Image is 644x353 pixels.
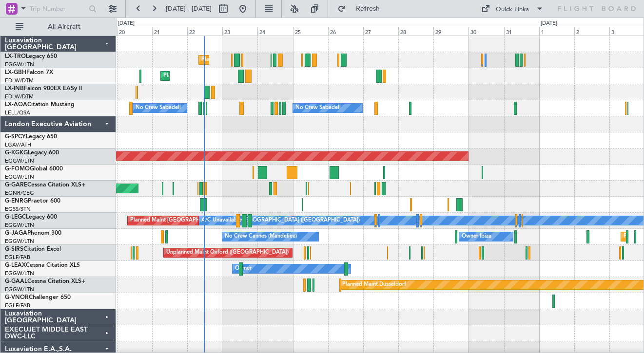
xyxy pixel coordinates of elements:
div: Owner Ibiza [462,229,491,244]
div: 24 [257,27,293,36]
a: EGGW/LTN [5,173,34,181]
span: G-LEAX [5,262,26,268]
a: G-KGKGLegacy 600 [5,150,59,156]
div: No Crew Sabadell [136,101,181,115]
div: [DATE] [118,19,135,28]
button: Refresh [333,1,391,17]
div: Unplanned Maint Oxford ([GEOGRAPHIC_DATA]) [166,245,289,260]
div: Planned Maint [GEOGRAPHIC_DATA] ([GEOGRAPHIC_DATA]) [201,53,355,67]
a: G-LEAXCessna Citation XLS [5,262,80,268]
div: 31 [504,27,539,36]
div: Owner [235,261,252,276]
div: 1 [539,27,574,36]
a: EGGW/LTN [5,61,34,68]
span: G-SPCY [5,134,26,140]
a: G-SPCYLegacy 650 [5,134,57,140]
div: 27 [363,27,398,36]
span: G-FOMO [5,166,30,172]
div: 25 [293,27,328,36]
div: Planned Maint Dusseldorf [342,278,406,292]
span: G-GARE [5,182,27,188]
a: LGAV/ATH [5,141,31,149]
div: Planned Maint [GEOGRAPHIC_DATA] ([GEOGRAPHIC_DATA]) [130,213,284,228]
a: LX-TROLegacy 650 [5,54,57,59]
span: G-LEGC [5,214,26,220]
a: G-JAGAPhenom 300 [5,230,61,236]
div: 2 [574,27,609,36]
div: 22 [187,27,222,36]
div: 29 [433,27,468,36]
a: G-LEGCLegacy 600 [5,214,57,220]
div: 26 [328,27,363,36]
a: G-VNORChallenger 650 [5,295,71,300]
span: G-GAAL [5,279,27,284]
span: LX-GBH [5,70,26,75]
div: 30 [468,27,504,36]
a: LX-GBHFalcon 7X [5,70,53,75]
div: [DATE] [541,19,557,28]
a: EGLF/FAB [5,302,30,309]
span: G-SIRS [5,246,23,252]
button: Quick Links [476,1,548,17]
button: All Aircraft [11,19,106,35]
a: EGGW/LTN [5,157,34,165]
div: 23 [222,27,257,36]
div: Quick Links [496,5,529,15]
span: Refresh [348,5,389,12]
input: Trip Number [30,1,86,16]
a: EGGW/LTN [5,238,34,245]
span: G-JAGA [5,230,27,236]
a: G-GAALCessna Citation XLS+ [5,279,85,284]
a: LELL/QSA [5,109,30,116]
span: LX-TRO [5,54,26,59]
div: 21 [152,27,187,36]
a: EGGW/LTN [5,270,34,277]
a: EGSS/STN [5,205,31,213]
div: 28 [398,27,433,36]
div: 20 [117,27,152,36]
div: No Crew Cannes (Mandelieu) [225,229,297,244]
a: LX-AOACitation Mustang [5,102,75,108]
div: Planned Maint Nice ([GEOGRAPHIC_DATA]) [163,69,272,83]
a: G-ENRGPraetor 600 [5,198,60,204]
a: EGNR/CEG [5,189,34,197]
a: EGLF/FAB [5,254,30,261]
span: G-ENRG [5,198,28,204]
a: EDLW/DTM [5,93,34,100]
a: EDLW/DTM [5,77,34,84]
span: LX-INB [5,86,24,92]
div: No Crew Sabadell [295,101,341,115]
a: G-SIRSCitation Excel [5,246,61,252]
a: EGGW/LTN [5,222,34,229]
a: LX-INBFalcon 900EX EASy II [5,86,82,92]
span: [DATE] - [DATE] [166,4,212,13]
span: LX-AOA [5,102,27,108]
div: A/C Unavailable [GEOGRAPHIC_DATA] ([GEOGRAPHIC_DATA]) [201,213,360,228]
span: All Aircraft [25,23,103,30]
a: G-GARECessna Citation XLS+ [5,182,85,188]
a: G-FOMOGlobal 6000 [5,166,63,172]
a: EGGW/LTN [5,286,34,293]
span: G-KGKG [5,150,28,156]
span: G-VNOR [5,295,29,300]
